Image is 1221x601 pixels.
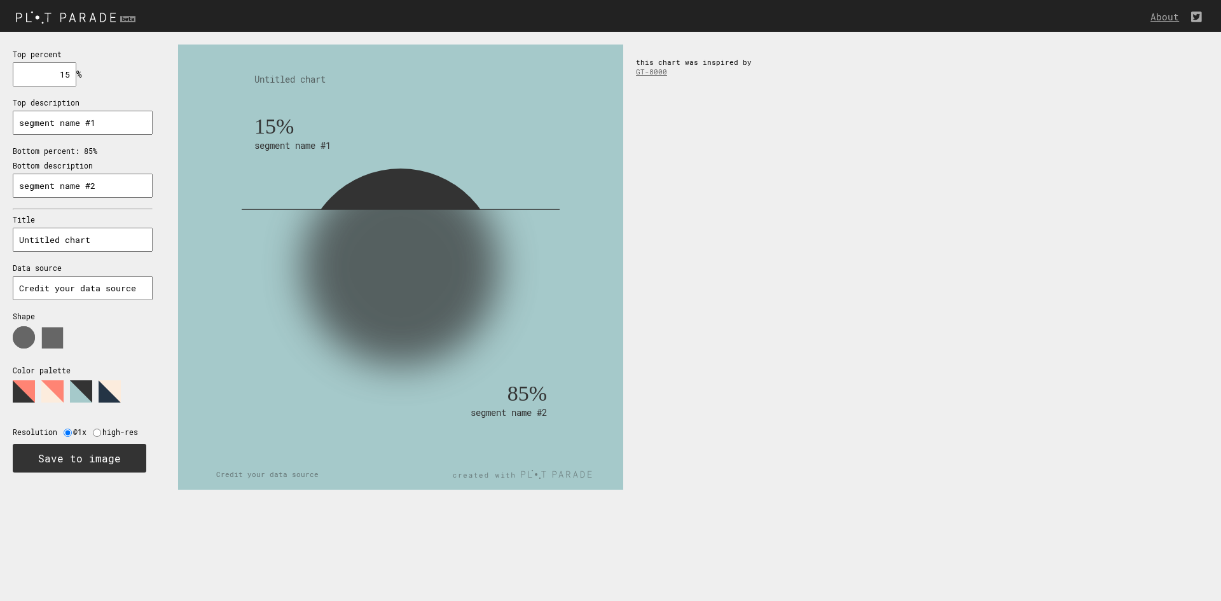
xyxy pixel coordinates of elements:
[13,427,64,437] label: Resolution
[13,444,146,473] button: Save to image
[13,215,153,225] p: Title
[13,146,153,156] p: Bottom percent: 85%
[216,469,319,479] text: Credit your data source
[13,50,153,59] p: Top percent
[13,263,153,273] p: Data source
[13,366,153,375] p: Color palette
[254,139,331,151] text: segment name #1
[102,427,144,437] label: high-res
[1150,11,1185,23] a: About
[636,67,667,76] a: GT-8000
[13,312,153,321] p: Shape
[13,98,153,107] p: Top description
[623,45,776,89] div: this chart was inspired by
[507,382,547,405] text: 85%
[254,73,326,85] text: Untitled chart
[254,114,294,138] text: 15%
[471,406,547,418] text: segment name #2
[13,161,153,170] p: Bottom description
[73,427,93,437] label: @1x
